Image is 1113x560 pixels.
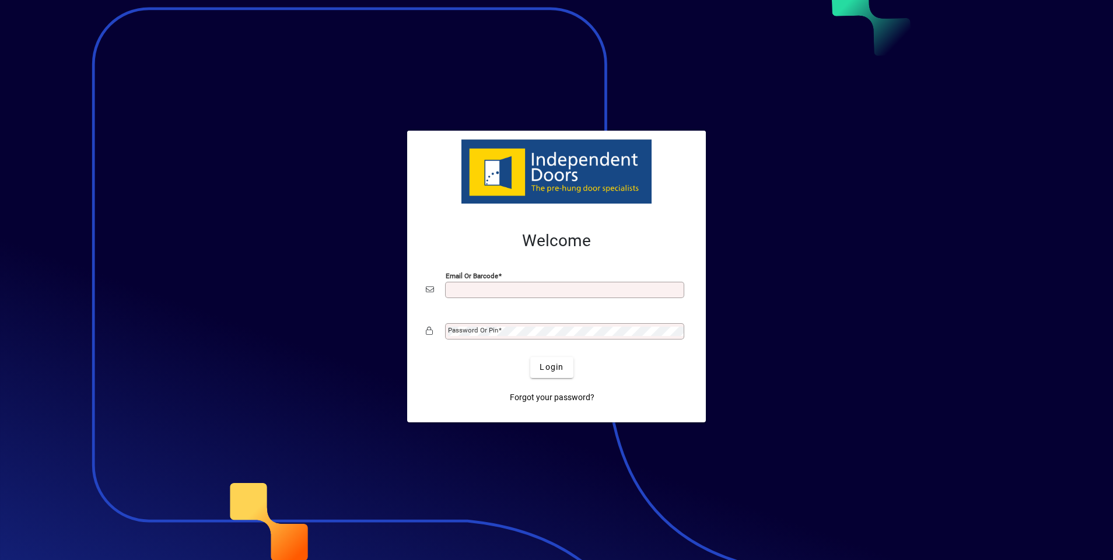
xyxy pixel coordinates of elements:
mat-label: Email or Barcode [446,271,498,279]
mat-label: Password or Pin [448,326,498,334]
span: Forgot your password? [510,391,594,404]
span: Login [540,361,563,373]
h2: Welcome [426,231,687,251]
a: Forgot your password? [505,387,599,408]
button: Login [530,357,573,378]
